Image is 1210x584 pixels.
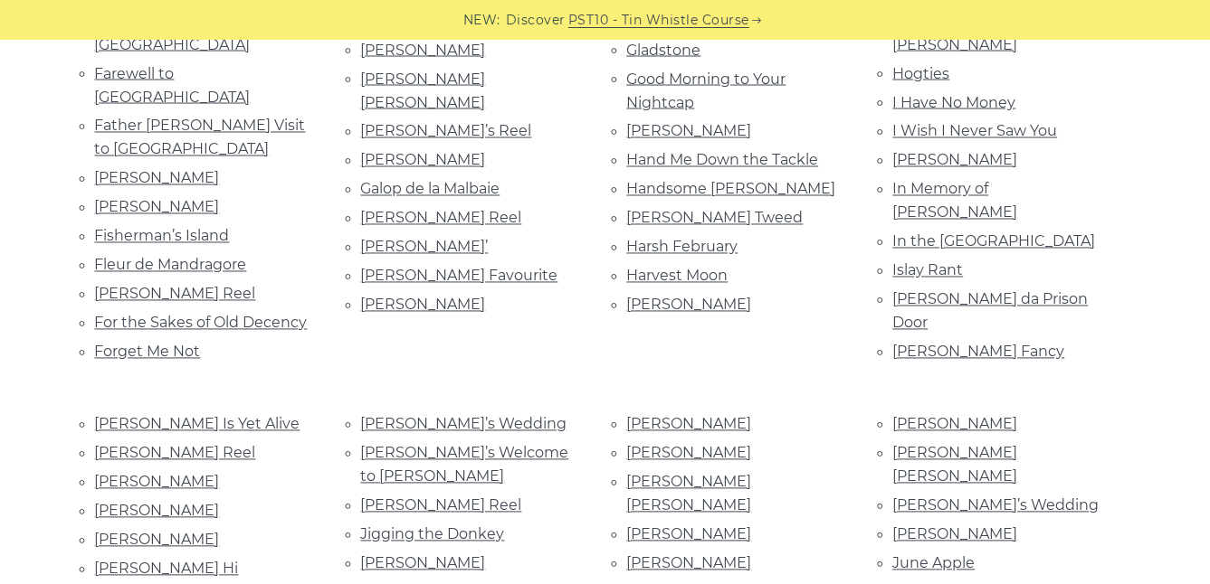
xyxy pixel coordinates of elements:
a: June Apple [893,555,976,572]
a: [PERSON_NAME] [PERSON_NAME] [361,71,486,111]
a: [PERSON_NAME] Reel [95,445,256,462]
a: [PERSON_NAME]’s Wedding [361,416,567,433]
a: Father [PERSON_NAME] Visit to [GEOGRAPHIC_DATA] [95,118,306,158]
span: Discover [506,10,566,31]
a: Harsh February [627,239,738,256]
a: [PERSON_NAME] [PERSON_NAME] [893,445,1018,485]
a: Galop de la Malbaie [361,181,500,198]
a: Jigging the Donkey [361,526,505,543]
a: PST10 - Tin Whistle Course [568,10,749,31]
a: Islay Rant [893,262,964,279]
a: [PERSON_NAME] Tweed [627,210,804,227]
a: [PERSON_NAME]’s Wedding [893,497,1100,514]
a: [PERSON_NAME] [627,445,752,462]
a: [PERSON_NAME] [627,123,752,140]
a: [PERSON_NAME] [95,532,220,549]
a: [PERSON_NAME] [627,526,752,543]
a: [PERSON_NAME] [893,526,1018,543]
a: [PERSON_NAME] Reel [361,497,522,514]
a: Farewell to [GEOGRAPHIC_DATA] [95,65,251,106]
a: [PERSON_NAME] [627,416,752,433]
a: [PERSON_NAME] [361,42,486,59]
a: I Have No Money [893,94,1016,111]
a: [PERSON_NAME] [893,416,1018,433]
a: Hogties [893,65,950,82]
a: [PERSON_NAME] [95,170,220,187]
a: Fisherman’s Island [95,228,230,245]
a: [PERSON_NAME] Favourite [361,268,558,285]
a: Good Morning to Your Nightcap [627,71,786,111]
a: [PERSON_NAME] [893,152,1018,169]
a: I Wish I Never Saw You [893,123,1058,140]
a: In the [GEOGRAPHIC_DATA] [893,233,1096,250]
a: [PERSON_NAME] da Prison Door [893,291,1089,332]
a: Harvest Moon [627,268,729,285]
a: Handsome [PERSON_NAME] [627,181,836,198]
a: [PERSON_NAME] Reel [95,286,256,303]
a: [PERSON_NAME] [95,199,220,216]
a: [PERSON_NAME] [361,297,486,314]
a: [PERSON_NAME] [PERSON_NAME] [627,474,752,514]
a: [PERSON_NAME]’ [361,239,489,256]
span: NEW: [463,10,500,31]
a: For the Sakes of Old Decency [95,315,308,332]
a: [PERSON_NAME] [627,555,752,572]
a: [PERSON_NAME] [95,474,220,491]
a: [PERSON_NAME] [95,503,220,520]
a: In Memory of [PERSON_NAME] [893,181,1018,221]
a: [PERSON_NAME] [361,555,486,572]
a: Hand Me Down the Tackle [627,152,819,169]
a: Forget Me Not [95,344,201,361]
a: [PERSON_NAME] Is Yet Alive [95,416,300,433]
a: [PERSON_NAME] [627,297,752,314]
a: [PERSON_NAME] [361,152,486,169]
a: [PERSON_NAME] Reel [361,210,522,227]
a: [PERSON_NAME]’s Reel [361,123,532,140]
a: Fleur de Mandragore [95,257,247,274]
a: [PERSON_NAME]’s Welcome to [PERSON_NAME] [361,445,569,485]
a: Gladstone [627,42,701,59]
a: [PERSON_NAME] Fancy [893,344,1065,361]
